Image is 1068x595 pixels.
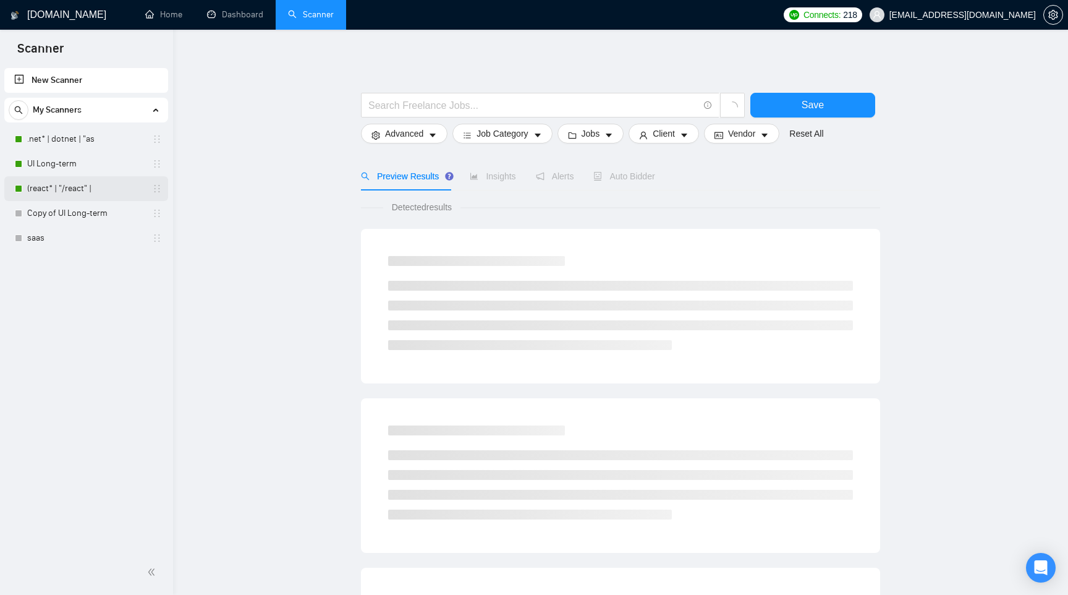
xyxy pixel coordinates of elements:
span: Scanner [7,40,74,66]
span: robot [593,172,602,181]
img: upwork-logo.png [789,10,799,20]
span: Insights [470,171,515,181]
span: Client [653,127,675,140]
img: logo [11,6,19,25]
span: holder [152,184,162,194]
button: userClientcaret-down [629,124,699,143]
span: Advanced [385,127,423,140]
a: searchScanner [288,9,334,20]
input: Search Freelance Jobs... [368,98,698,113]
span: Detected results [383,200,460,214]
span: Connects: [803,8,841,22]
span: setting [1044,10,1062,20]
div: Tooltip anchor [444,171,455,182]
span: setting [371,131,380,140]
a: .net* | dotnet | "as [27,127,145,152]
span: Jobs [582,127,600,140]
span: area-chart [470,172,478,181]
li: New Scanner [4,68,168,93]
a: Copy of UI Long-term [27,201,145,226]
span: holder [152,233,162,243]
span: My Scanners [33,98,82,122]
span: holder [152,208,162,218]
span: bars [463,131,472,140]
div: Open Intercom Messenger [1026,553,1056,583]
span: holder [152,134,162,144]
span: Alerts [536,171,574,181]
button: setting [1043,5,1063,25]
a: homeHome [145,9,182,20]
span: double-left [147,566,159,578]
span: caret-down [428,131,437,140]
li: My Scanners [4,98,168,250]
button: barsJob Categorycaret-down [452,124,552,143]
span: Preview Results [361,171,450,181]
a: saas [27,226,145,250]
span: folder [568,131,577,140]
a: (react* | "/react" | [27,176,145,201]
span: caret-down [533,131,542,140]
button: settingAdvancedcaret-down [361,124,447,143]
span: notification [536,172,545,181]
span: caret-down [760,131,769,140]
button: Save [750,93,875,118]
span: holder [152,159,162,169]
span: user [639,131,648,140]
span: user [873,11,881,19]
span: Save [802,97,824,113]
span: loading [727,101,738,113]
a: dashboardDashboard [207,9,263,20]
a: New Scanner [14,68,158,93]
span: search [9,106,28,114]
span: caret-down [604,131,613,140]
span: search [361,172,370,181]
a: Reset All [789,127,823,140]
span: Auto Bidder [593,171,655,181]
button: idcardVendorcaret-down [704,124,779,143]
span: 218 [843,8,857,22]
a: setting [1043,10,1063,20]
span: caret-down [680,131,689,140]
span: idcard [714,131,723,140]
a: UI Long-term [27,152,145,176]
span: Vendor [728,127,755,140]
span: Job Category [477,127,528,140]
span: info-circle [704,101,712,109]
button: search [9,100,28,120]
button: folderJobscaret-down [557,124,624,143]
